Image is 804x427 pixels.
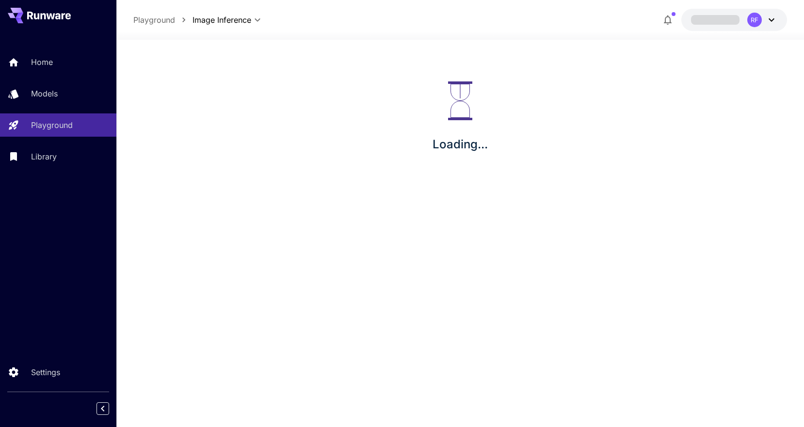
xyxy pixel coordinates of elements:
[31,56,53,68] p: Home
[31,88,58,99] p: Models
[31,119,73,131] p: Playground
[747,13,762,27] div: RF
[193,14,251,26] span: Image Inference
[31,366,60,378] p: Settings
[681,9,787,31] button: RF
[133,14,175,26] a: Playground
[133,14,193,26] nav: breadcrumb
[96,402,109,415] button: Collapse sidebar
[433,136,488,153] p: Loading...
[31,151,57,162] p: Library
[104,400,116,417] div: Collapse sidebar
